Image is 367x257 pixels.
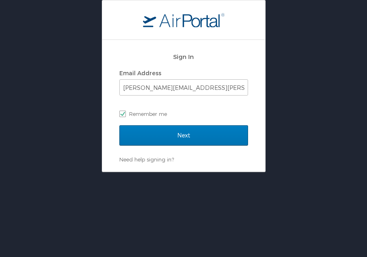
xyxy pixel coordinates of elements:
label: Email Address [119,70,161,76]
input: Next [119,125,248,146]
a: Need help signing in? [119,156,174,163]
h2: Sign In [119,52,248,61]
img: logo [143,13,224,27]
label: Remember me [119,108,248,120]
